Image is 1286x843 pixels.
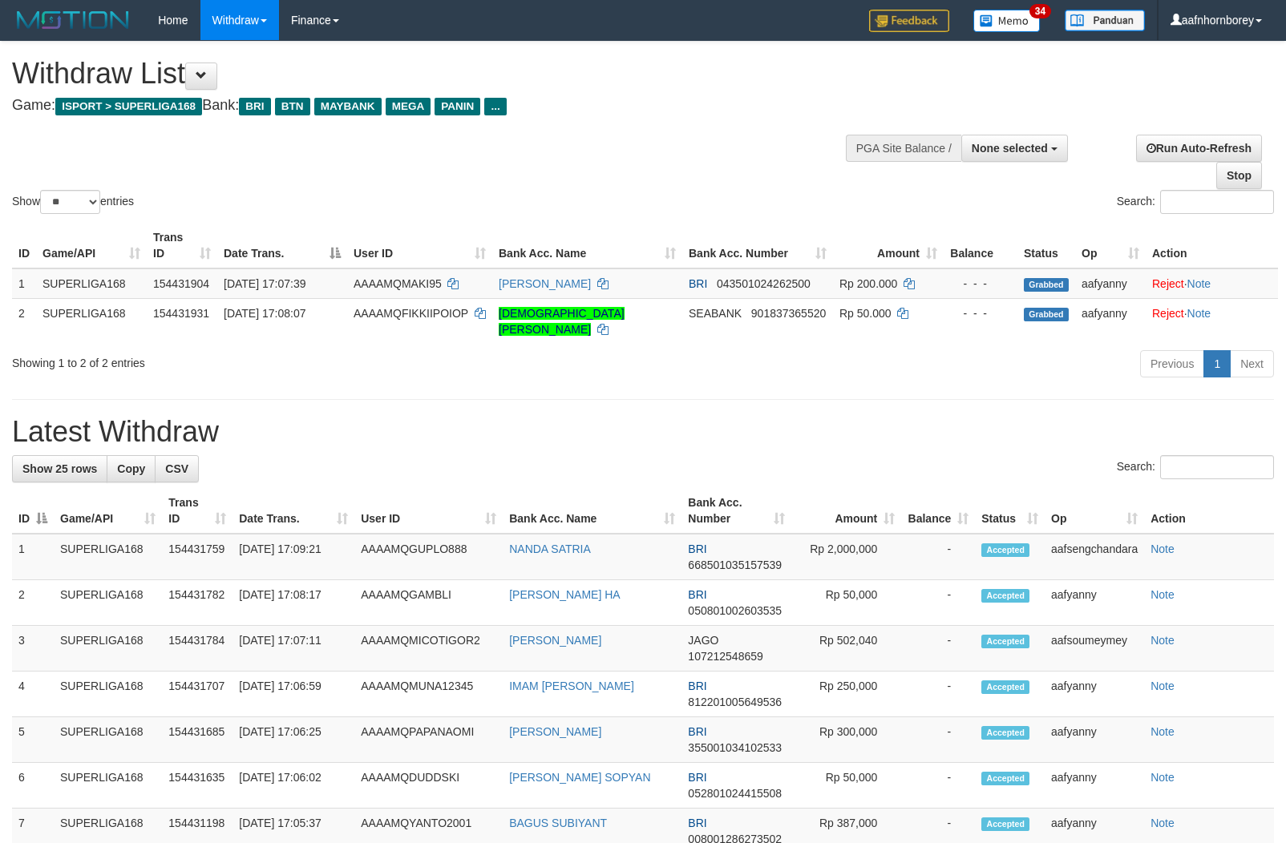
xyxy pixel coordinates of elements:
[54,672,162,717] td: SUPERLIGA168
[435,98,480,115] span: PANIN
[688,817,706,829] span: BRI
[36,268,147,299] td: SUPERLIGA168
[846,135,961,162] div: PGA Site Balance /
[1151,817,1175,829] a: Note
[162,672,233,717] td: 154431707
[54,717,162,763] td: SUPERLIGA168
[354,277,442,290] span: AAAAMQMAKI95
[950,305,1011,321] div: - - -
[217,223,347,268] th: Date Trans.: activate to sort column descending
[901,580,975,626] td: -
[689,307,742,320] span: SEABANK
[791,534,901,580] td: Rp 2,000,000
[1045,717,1144,763] td: aafyanny
[153,277,209,290] span: 154431904
[1151,634,1175,647] a: Note
[1152,277,1184,290] a: Reject
[901,717,975,763] td: -
[1117,190,1274,214] label: Search:
[12,488,54,534] th: ID: activate to sort column descending
[975,488,1045,534] th: Status: activate to sort column ascending
[688,604,782,617] span: Copy 050801002603535 to clipboard
[354,307,468,320] span: AAAAMQFIKKIIPOIOP
[275,98,310,115] span: BTN
[791,580,901,626] td: Rp 50,000
[503,488,681,534] th: Bank Acc. Name: activate to sort column ascending
[981,589,1029,603] span: Accepted
[1216,162,1262,189] a: Stop
[950,276,1011,292] div: - - -
[165,462,188,475] span: CSV
[233,626,354,672] td: [DATE] 17:07:11
[1029,4,1051,18] span: 34
[36,223,147,268] th: Game/API: activate to sort column ascending
[981,543,1029,557] span: Accepted
[509,771,650,784] a: [PERSON_NAME] SOPYAN
[688,680,706,692] span: BRI
[688,634,718,647] span: JAGO
[54,626,162,672] td: SUPERLIGA168
[981,772,1029,785] span: Accepted
[314,98,382,115] span: MAYBANK
[12,58,841,90] h1: Withdraw List
[499,277,591,290] a: [PERSON_NAME]
[36,298,147,344] td: SUPERLIGA168
[1146,223,1278,268] th: Action
[1203,350,1231,377] a: 1
[233,763,354,809] td: [DATE] 17:06:02
[155,455,199,482] a: CSV
[981,817,1029,831] span: Accepted
[1045,672,1144,717] td: aafyanny
[688,559,782,571] span: Copy 668501035157539 to clipboard
[1117,455,1274,479] label: Search:
[901,672,975,717] td: -
[354,626,503,672] td: AAAAMQMICOTIGOR2
[717,277,811,290] span: Copy 043501024262500 to clipboard
[12,626,54,672] td: 3
[901,763,975,809] td: -
[162,763,233,809] td: 154431635
[1151,771,1175,784] a: Note
[12,190,134,214] label: Show entries
[12,349,524,371] div: Showing 1 to 2 of 2 entries
[54,488,162,534] th: Game/API: activate to sort column ascending
[688,696,782,708] span: Copy 812201005649536 to clipboard
[233,488,354,534] th: Date Trans.: activate to sort column ascending
[1144,488,1274,534] th: Action
[509,588,620,601] a: [PERSON_NAME] HA
[901,534,975,580] td: -
[1160,190,1274,214] input: Search:
[509,817,607,829] a: BAGUS SUBIYANT
[869,10,949,32] img: Feedback.jpg
[12,580,54,626] td: 2
[688,741,782,754] span: Copy 355001034102533 to clipboard
[1152,307,1184,320] a: Reject
[682,223,833,268] th: Bank Acc. Number: activate to sort column ascending
[347,223,492,268] th: User ID: activate to sort column ascending
[751,307,826,320] span: Copy 901837365520 to clipboard
[1065,10,1145,31] img: panduan.png
[40,190,100,214] select: Showentries
[791,672,901,717] td: Rp 250,000
[1151,725,1175,738] a: Note
[386,98,431,115] span: MEGA
[1045,763,1144,809] td: aafyanny
[55,98,202,115] span: ISPORT > SUPERLIGA168
[153,307,209,320] span: 154431931
[224,307,305,320] span: [DATE] 17:08:07
[12,416,1274,448] h1: Latest Withdraw
[791,717,901,763] td: Rp 300,000
[12,268,36,299] td: 1
[12,298,36,344] td: 2
[162,580,233,626] td: 154431782
[981,726,1029,740] span: Accepted
[901,488,975,534] th: Balance: activate to sort column ascending
[12,717,54,763] td: 5
[1075,298,1146,344] td: aafyanny
[688,543,706,555] span: BRI
[791,763,901,809] td: Rp 50,000
[354,534,503,580] td: AAAAMQGUPLO888
[354,672,503,717] td: AAAAMQMUNA12345
[981,680,1029,694] span: Accepted
[1136,135,1262,162] a: Run Auto-Refresh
